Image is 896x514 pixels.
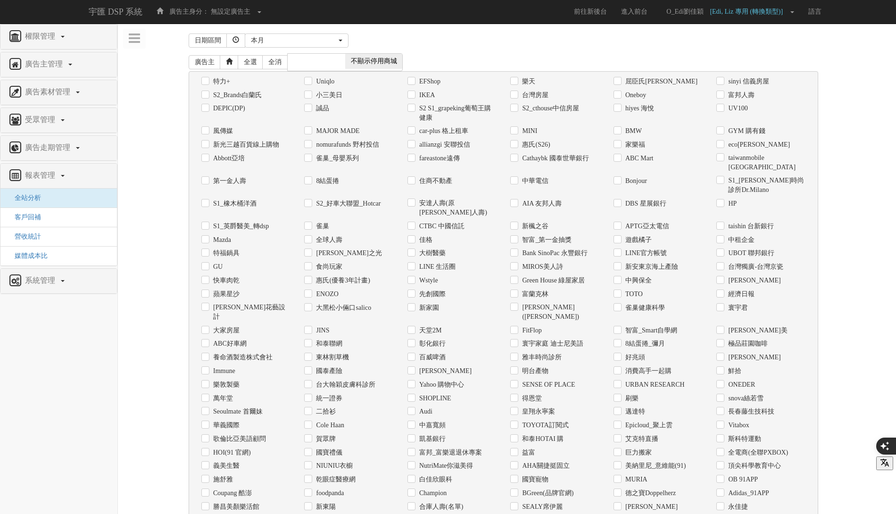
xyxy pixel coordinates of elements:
[314,91,342,100] label: 小三美日
[520,461,569,471] label: AHA關捷挺固立
[211,353,273,362] label: 養命酒製造株式會社
[726,366,741,376] label: 鮮拾
[520,222,548,231] label: 新楓之谷
[211,154,245,163] label: Abbott亞培
[623,262,678,272] label: 新安東京海上產險
[417,235,432,245] label: 佳格
[623,489,676,498] label: 德之寶Doppelherz
[520,502,563,512] label: SEALY席伊麗
[520,380,575,390] label: SENSE ОF PLACE
[623,326,677,335] label: 智富_Smart自學網
[211,339,247,348] label: ABC好車網
[417,326,441,335] label: 天堂2M
[726,461,781,471] label: 頂尖科學教育中心
[623,353,645,362] label: 好兆頭
[726,394,763,403] label: snova絲若雪
[417,353,446,362] label: 百威啤酒
[726,91,755,100] label: 富邦人壽
[314,249,382,258] label: [PERSON_NAME]之光
[417,489,447,498] label: Champion
[623,91,646,100] label: Oneboy
[8,85,110,100] a: 廣告素材管理
[623,140,645,149] label: 家樂福
[623,461,686,471] label: 美納里尼_意維能(91)
[211,140,279,149] label: 新光三越百貨線上購物
[417,91,435,100] label: IKEA
[520,326,541,335] label: FitFlop
[23,88,75,96] span: 廣告素材管理
[8,168,110,183] a: 報表管理
[211,104,245,113] label: DEPIC(DP)
[8,252,48,259] span: 媒體成本比
[211,276,240,285] label: 快車肉乾
[726,153,805,172] label: taiwanmobile [GEOGRAPHIC_DATA]
[726,448,788,457] label: 全電商(全聯PXBOX)
[238,55,263,69] a: 全選
[211,502,259,512] label: 勝昌美顏樂活館
[726,421,749,430] label: Vitabox
[417,154,460,163] label: fareastone遠傳
[520,140,550,149] label: 惠氏(S26)
[314,475,356,484] label: 乾眼症醫療網
[417,222,465,231] label: CTBC 中國信託
[314,126,359,136] label: MAJOR MADE
[314,339,342,348] label: 和泰聯網
[417,262,456,272] label: LINE 生活圈
[520,235,572,245] label: 智富_第一金抽獎
[314,222,329,231] label: 雀巢
[251,36,337,45] div: 本月
[623,290,643,299] label: TOTO
[726,434,761,444] label: 斯科特運動
[8,233,41,240] span: 營收統計
[726,502,748,512] label: 永佳捷
[211,326,240,335] label: 大家房屋
[623,249,667,258] label: LINE官方帳號
[314,154,359,163] label: 雀巢_母嬰系列
[211,126,233,136] label: 風傳媒
[520,77,535,86] label: 樂天
[726,339,768,348] label: 極品莊園咖啡
[520,176,548,186] label: 中華電信
[726,199,737,208] label: HP
[520,199,562,208] label: AIA 友邦人壽
[211,489,252,498] label: Coupang 酷澎
[726,407,774,416] label: 長春藤生技科技
[314,407,336,416] label: 二拾衫
[623,475,647,484] label: MURIA
[520,394,542,403] label: 得恩堂
[23,60,67,68] span: 廣告主管理
[520,126,537,136] label: MINI
[520,290,548,299] label: 富蘭克林
[8,274,110,289] a: 系統管理
[726,222,774,231] label: taishin 台新銀行
[726,303,748,313] label: 寰宇君
[726,489,769,498] label: Adidas_91APP
[417,290,446,299] label: 先創國際
[8,214,41,221] span: 客戶回補
[726,104,747,113] label: UV100
[726,276,780,285] label: [PERSON_NAME]
[314,502,336,512] label: 新東陽
[520,303,599,322] label: [PERSON_NAME]([PERSON_NAME])
[314,353,349,362] label: 東林割草機
[211,91,262,100] label: S2_Brands白蘭氏
[623,126,642,136] label: BMW
[8,29,110,44] a: 權限管理
[520,407,555,416] label: 皇翔永寧案
[211,434,266,444] label: 歌倫比亞美語顧問
[417,303,439,313] label: 新家園
[520,276,585,285] label: Green House 綠屋家居
[211,448,251,457] label: HOI(91 官網)
[314,326,329,335] label: JINS
[211,199,257,208] label: S1_橡木桶洋酒
[417,249,446,258] label: 大樹醫藥
[417,126,468,136] label: car-plus 格上租車
[211,407,263,416] label: Seoulmate 首爾妹
[314,176,339,186] label: 8結蛋捲
[417,421,446,430] label: 中嘉寬頻
[726,77,769,86] label: sinyi 信義房屋
[314,290,338,299] label: ENOZO
[345,54,403,69] span: 不顯示停用商城
[520,434,564,444] label: 和泰HOTAI 購
[314,276,370,285] label: 惠氏(優養3年計畫)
